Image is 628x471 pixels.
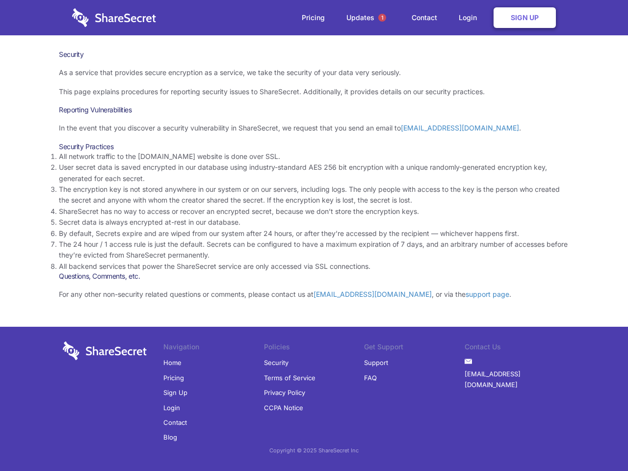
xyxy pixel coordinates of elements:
[163,400,180,415] a: Login
[59,50,569,59] h1: Security
[264,385,305,400] a: Privacy Policy
[63,341,147,360] img: logo-wordmark-white-trans-d4663122ce5f474addd5e946df7df03e33cb6a1c49d2221995e7729f52c070b2.svg
[378,14,386,22] span: 1
[59,239,569,261] li: The 24 hour / 1 access rule is just the default. Secrets can be configured to have a maximum expi...
[163,341,264,355] li: Navigation
[163,430,177,445] a: Blog
[59,67,569,78] p: As a service that provides secure encryption as a service, we take the security of your data very...
[163,355,182,370] a: Home
[364,341,465,355] li: Get Support
[59,142,569,151] h3: Security Practices
[402,2,447,33] a: Contact
[59,272,569,281] h3: Questions, Comments, etc.
[59,151,569,162] li: All network traffic to the [DOMAIN_NAME] website is done over SSL.
[292,2,335,33] a: Pricing
[449,2,492,33] a: Login
[465,341,565,355] li: Contact Us
[59,261,569,272] li: All backend services that power the ShareSecret service are only accessed via SSL connections.
[264,355,288,370] a: Security
[59,228,569,239] li: By default, Secrets expire and are wiped from our system after 24 hours, or after they’re accesse...
[59,217,569,228] li: Secret data is always encrypted at-rest in our database.
[72,8,156,27] img: logo-wordmark-white-trans-d4663122ce5f474addd5e946df7df03e33cb6a1c49d2221995e7729f52c070b2.svg
[59,105,569,114] h3: Reporting Vulnerabilities
[264,341,365,355] li: Policies
[59,86,569,97] p: This page explains procedures for reporting security issues to ShareSecret. Additionally, it prov...
[494,7,556,28] a: Sign Up
[465,366,565,392] a: [EMAIL_ADDRESS][DOMAIN_NAME]
[59,184,569,206] li: The encryption key is not stored anywhere in our system or on our servers, including logs. The on...
[163,385,187,400] a: Sign Up
[59,162,569,184] li: User secret data is saved encrypted in our database using industry-standard AES 256 bit encryptio...
[314,290,432,298] a: [EMAIL_ADDRESS][DOMAIN_NAME]
[163,370,184,385] a: Pricing
[59,206,569,217] li: ShareSecret has no way to access or recover an encrypted secret, because we don’t store the encry...
[264,370,315,385] a: Terms of Service
[401,124,519,132] a: [EMAIL_ADDRESS][DOMAIN_NAME]
[59,289,569,300] p: For any other non-security related questions or comments, please contact us at , or via the .
[163,415,187,430] a: Contact
[466,290,509,298] a: support page
[364,370,377,385] a: FAQ
[59,123,569,133] p: In the event that you discover a security vulnerability in ShareSecret, we request that you send ...
[264,400,303,415] a: CCPA Notice
[364,355,388,370] a: Support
